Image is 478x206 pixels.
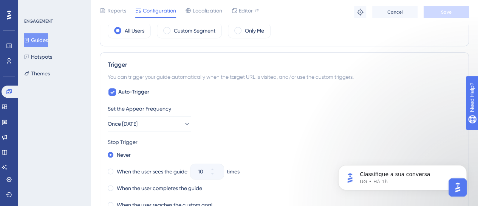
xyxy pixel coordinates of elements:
[239,6,253,15] span: Editor
[118,87,149,97] span: Auto-Trigger
[24,50,52,64] button: Hotspots
[446,176,469,199] iframe: UserGuiding AI Assistant Launcher
[108,60,461,69] div: Trigger
[107,6,126,15] span: Reports
[24,33,48,47] button: Guides
[108,104,461,113] div: Set the Appear Frequency
[117,184,202,193] label: When the user completes the guide
[108,72,461,81] div: You can trigger your guide automatically when the target URL is visited, and/or use the custom tr...
[125,26,144,35] label: All Users
[245,26,264,35] label: Only Me
[174,26,215,35] label: Custom Segment
[24,18,53,24] div: ENGAGEMENT
[424,6,469,18] button: Save
[387,9,403,15] span: Cancel
[193,6,222,15] span: Localization
[143,6,176,15] span: Configuration
[227,167,240,176] div: times
[18,2,47,11] span: Need Help?
[24,67,50,80] button: Themes
[117,150,131,159] label: Never
[108,119,138,128] span: Once [DATE]
[372,6,418,18] button: Cancel
[117,167,187,176] label: When the user sees the guide
[327,149,478,202] iframe: Intercom notifications mensagem
[108,116,191,131] button: Once [DATE]
[108,137,461,147] div: Stop Trigger
[441,9,452,15] span: Save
